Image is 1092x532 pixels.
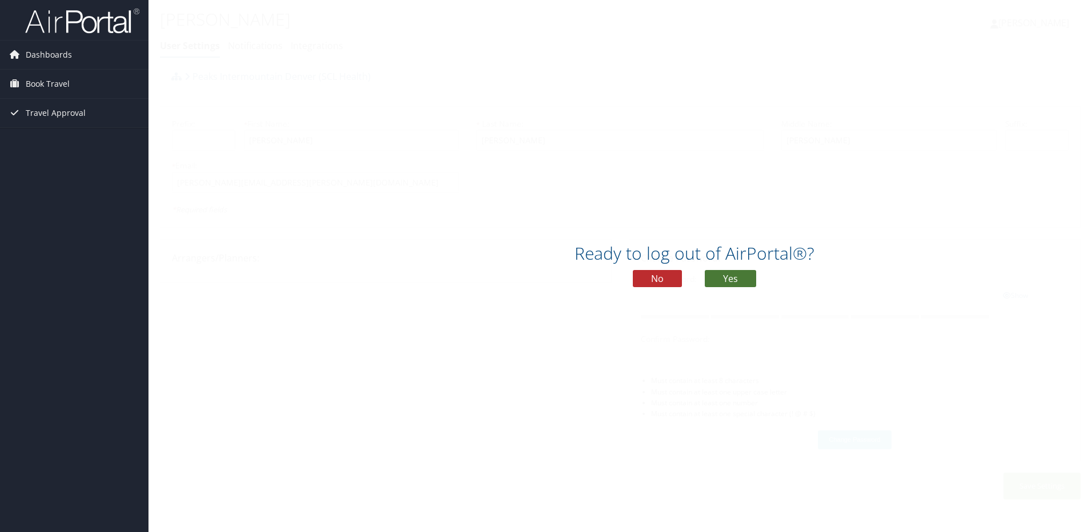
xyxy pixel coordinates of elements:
span: Book Travel [26,70,70,98]
img: airportal-logo.png [25,7,139,34]
span: Travel Approval [26,99,86,127]
button: Yes [705,270,756,287]
span: Dashboards [26,41,72,69]
button: No [633,270,682,287]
